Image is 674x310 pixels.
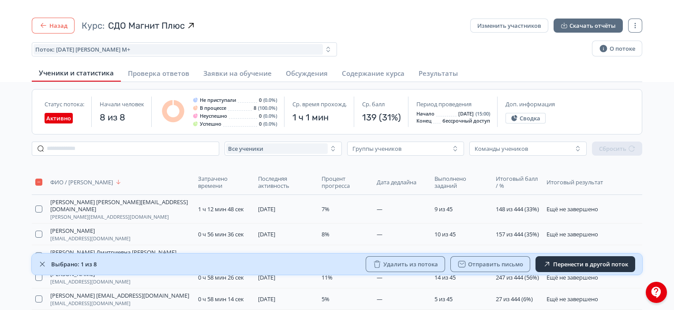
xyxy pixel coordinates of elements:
span: 8% [322,230,330,238]
span: (0.0%) [263,113,277,119]
button: Затрачено времени [198,173,251,191]
span: Ср. балл [362,101,385,108]
span: Курс: [82,19,105,32]
span: Начало [416,111,434,116]
span: Поток: 11.08.25 Афанасенко М+ [35,46,130,53]
span: Не приступали [200,97,236,103]
span: Все ученики [228,145,263,152]
button: [PERSON_NAME] [PERSON_NAME][EMAIL_ADDRESS][DOMAIN_NAME][PERSON_NAME][EMAIL_ADDRESS][DOMAIN_NAME] [50,198,191,220]
span: Ещё не завершено [547,230,598,238]
span: бессрочный доступ [442,118,490,123]
span: (15:00) [476,111,490,116]
button: Группы учеников [347,142,464,156]
span: 5 из 45 [434,295,453,303]
span: [DATE] [258,252,275,260]
span: [DATE] [458,111,474,116]
span: СДО Магнит Плюс [108,19,185,32]
span: [PERSON_NAME] [PERSON_NAME][EMAIL_ADDRESS][DOMAIN_NAME] [50,198,191,213]
span: Затрачено времени [198,175,250,189]
span: 0 ч 58 мин 26 сек [198,273,244,281]
span: 247 из 444 (56%) [496,273,539,281]
span: Доп. информация [505,101,555,108]
button: [PERSON_NAME] Дмитриевна [PERSON_NAME][EMAIL_ADDRESS][DOMAIN_NAME] [50,249,176,263]
span: (100.0%) [258,105,277,111]
button: ФИО / [PERSON_NAME] [50,177,124,187]
span: 0 [259,113,262,119]
span: 11% [322,273,333,281]
button: Итоговый балл / % [496,173,539,191]
span: Сводка [520,115,540,122]
span: Обсуждения [286,69,328,78]
span: Ещё не завершено [547,295,598,303]
button: Команды учеников [469,142,587,156]
span: [EMAIL_ADDRESS][DOMAIN_NAME] [50,301,131,306]
span: [DATE] [258,230,275,238]
span: 146 из 444 (33%) [496,252,539,260]
span: 9 из 45 [434,252,453,260]
span: 0 ч 56 мин 36 сек [198,230,244,238]
span: 139 (31%) [362,111,401,123]
div: Команды учеников [475,145,528,152]
span: Период проведения [416,101,472,108]
span: 0 ч 58 мин 14 сек [198,295,244,303]
span: Статус потока: [45,101,84,108]
span: ФИО / [PERSON_NAME] [50,179,113,186]
span: Ещё не завершено [547,205,598,213]
span: [PERSON_NAME] Дмитриевна [PERSON_NAME] [50,249,176,256]
span: — [377,273,382,281]
button: Сбросить [592,142,642,156]
button: Все ученики [225,142,342,156]
span: Результаты [419,69,458,78]
span: Ср. время прохожд. [292,101,347,108]
span: [PERSON_NAME] [EMAIL_ADDRESS][DOMAIN_NAME] [50,292,189,299]
button: Процент прогресса [322,173,370,191]
span: В процессе [200,105,226,111]
span: Активно [46,115,71,122]
span: — [377,252,382,260]
span: 8 [254,105,256,111]
span: — [377,205,382,213]
button: Изменить участников [470,19,548,33]
span: 0 ч 57 мин 9 сек [198,252,241,260]
span: Успешно [200,121,221,127]
span: [EMAIL_ADDRESS][DOMAIN_NAME] [50,279,131,284]
span: 148 из 444 (33%) [496,205,539,213]
span: — [377,295,382,303]
span: 10 из 45 [434,230,456,238]
div: Группы учеников [352,145,401,152]
span: Выбрано: 1 из 8 [51,261,97,268]
span: Заявки на обучение [203,69,272,78]
span: [DATE] [258,205,275,213]
span: 14 из 45 [434,273,456,281]
span: 7% [322,252,330,260]
button: [PERSON_NAME] [EMAIL_ADDRESS][DOMAIN_NAME][EMAIL_ADDRESS][DOMAIN_NAME] [50,292,189,306]
span: 27 из 444 (6%) [496,295,533,303]
button: Сводка [505,113,546,123]
span: Неуспешно [200,113,227,119]
span: Конец [416,118,431,123]
span: Последняя активность [258,175,312,189]
span: Процент прогресса [322,175,368,189]
span: 5% [322,295,330,303]
span: Дата дедлайна [377,179,416,186]
span: Итоговый балл / % [496,175,538,189]
button: Скачать отчёты [554,19,623,33]
button: Поток: [DATE] [PERSON_NAME] М+ [32,42,337,56]
span: Начали человек [100,101,144,108]
span: [DATE] [258,295,275,303]
span: [PERSON_NAME][EMAIL_ADDRESS][DOMAIN_NAME] [50,214,169,220]
span: 0 [259,121,262,127]
span: 157 из 444 (35%) [496,230,539,238]
span: Выполнено заданий [434,175,487,189]
button: Отправить письмо [450,256,530,272]
span: [PERSON_NAME] [50,227,95,234]
span: Ещё не завершено [547,252,598,260]
span: 7% [322,205,330,213]
span: Итоговый результат [547,179,610,186]
span: 1 ч 1 мин [292,111,347,123]
span: 8 из 8 [100,111,144,123]
span: 0 [259,97,262,103]
span: Ученики и статистика [39,68,114,77]
button: Последняя активность [258,173,314,191]
span: [DATE] [258,273,275,281]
